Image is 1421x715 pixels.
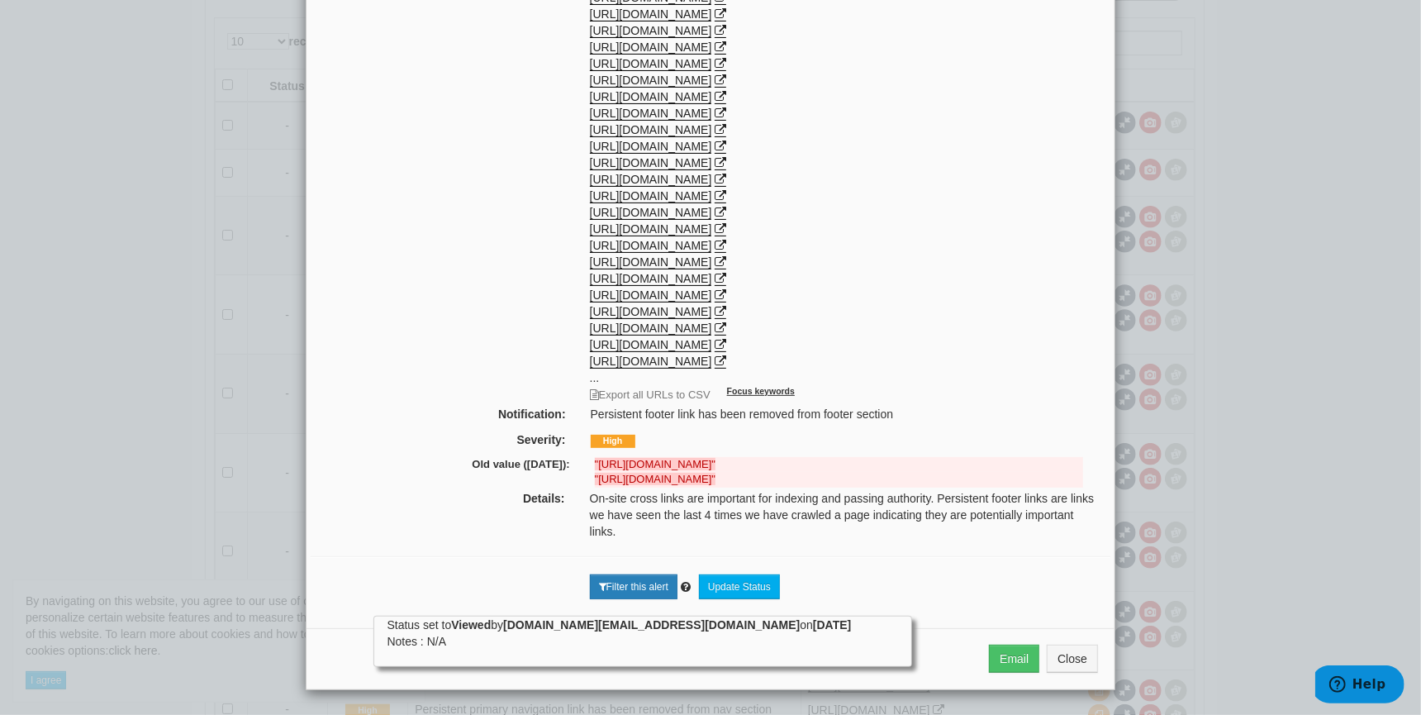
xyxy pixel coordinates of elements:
label: Old value ([DATE]): [326,457,582,473]
a: [URL][DOMAIN_NAME] [590,24,712,38]
label: Notification: [313,406,578,422]
a: Export all URLs to CSV [590,384,710,406]
span: High [591,435,635,448]
a: [URL][DOMAIN_NAME] [590,189,712,203]
a: [URL][DOMAIN_NAME] [590,140,712,154]
a: [URL][DOMAIN_NAME] [590,206,712,220]
a: [URL][DOMAIN_NAME] [590,90,712,104]
a: [URL][DOMAIN_NAME] [590,173,712,187]
a: [URL][DOMAIN_NAME] [590,255,712,269]
a: [URL][DOMAIN_NAME] [590,305,712,319]
a: [URL][DOMAIN_NAME] [590,322,712,336]
a: [URL][DOMAIN_NAME] [590,288,712,303]
strong: [DATE] [813,618,851,632]
strong: "[URL][DOMAIN_NAME]" [595,458,715,470]
button: Close [1047,645,1098,673]
a: [URL][DOMAIN_NAME] [590,355,712,369]
label: Severity: [313,431,578,448]
div: Status set to by on Notes : N/A [387,617,899,650]
strong: "[URL][DOMAIN_NAME]" [595,473,715,485]
a: [URL][DOMAIN_NAME] [590,123,712,137]
label: Details: [311,490,577,507]
a: [URL][DOMAIN_NAME] [590,222,712,236]
a: [URL][DOMAIN_NAME] [590,41,712,55]
a: [URL][DOMAIN_NAME] [590,239,712,253]
a: Update Status [699,574,780,599]
strong: Viewed [451,618,491,632]
a: [URL][DOMAIN_NAME] [590,7,712,21]
strong: [DOMAIN_NAME][EMAIL_ADDRESS][DOMAIN_NAME] [503,618,800,632]
a: [URL][DOMAIN_NAME] [590,107,712,121]
div: On-site cross links are important for indexing and passing authority. Persistent footer links are... [577,490,1110,540]
a: [URL][DOMAIN_NAME] [590,338,712,352]
a: [URL][DOMAIN_NAME] [590,272,712,286]
button: Email [989,645,1039,673]
a: Filter this alert [590,574,677,599]
a: [URL][DOMAIN_NAME] [590,74,712,88]
iframe: Opens a widget where you can find more information [1315,665,1404,707]
sup: Focus keywords [727,386,795,396]
div: Persistent footer link has been removed from footer section [578,406,1108,422]
a: [URL][DOMAIN_NAME] [590,156,712,170]
a: [URL][DOMAIN_NAME] [590,57,712,71]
